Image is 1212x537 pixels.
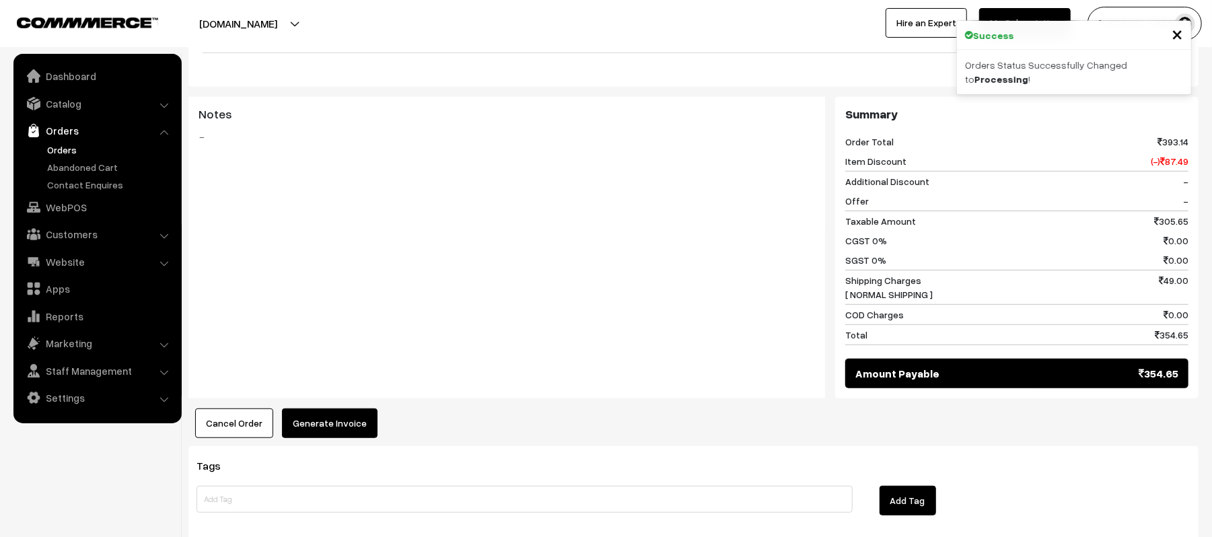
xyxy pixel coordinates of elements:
span: Order Total [845,135,894,149]
img: COMMMERCE [17,17,158,28]
span: CGST 0% [845,234,887,248]
a: Orders [17,118,177,143]
button: Add Tag [880,486,936,515]
span: - [1183,174,1188,188]
div: Orders Status Successfully Changed to ! [957,50,1191,94]
span: COD Charges [845,308,904,322]
blockquote: - [199,129,815,145]
span: Item Discount [845,154,906,168]
a: Customers [17,222,177,246]
span: 305.65 [1154,214,1188,228]
span: Offer [845,194,869,208]
span: - [1183,194,1188,208]
button: Close [1172,24,1183,44]
a: Abandoned Cart [44,160,177,174]
button: [DOMAIN_NAME] [152,7,324,40]
strong: Processing [974,73,1028,85]
button: [PERSON_NAME] [1088,7,1202,40]
a: My Subscription [979,8,1071,38]
a: Hire an Expert [886,8,967,38]
a: Settings [17,386,177,410]
a: Dashboard [17,64,177,88]
span: Amount Payable [855,365,939,382]
span: 354.65 [1139,365,1178,382]
span: 354.65 [1155,328,1188,342]
span: 0.00 [1164,308,1188,322]
a: Staff Management [17,359,177,383]
a: Reports [17,304,177,328]
span: 393.14 [1157,135,1188,149]
span: Additional Discount [845,174,929,188]
a: Catalog [17,92,177,116]
span: SGST 0% [845,253,886,267]
a: Contact Enquires [44,178,177,192]
img: user [1175,13,1195,34]
span: 0.00 [1164,253,1188,267]
input: Add Tag [197,486,853,513]
button: Cancel Order [195,408,273,438]
a: Marketing [17,331,177,355]
strong: Success [973,28,1014,42]
span: Tags [197,459,237,472]
span: 0.00 [1164,234,1188,248]
span: Taxable Amount [845,214,916,228]
h3: Notes [199,107,815,122]
a: Orders [44,143,177,157]
span: × [1172,21,1183,46]
span: Shipping Charges [ NORMAL SHIPPING ] [845,273,933,301]
a: COMMMERCE [17,13,135,30]
a: WebPOS [17,195,177,219]
span: Total [845,328,867,342]
button: Generate Invoice [282,408,378,438]
span: (-) 87.49 [1151,154,1188,168]
span: 49.00 [1159,273,1188,301]
h3: Summary [845,107,1188,122]
a: Apps [17,277,177,301]
a: Website [17,250,177,274]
